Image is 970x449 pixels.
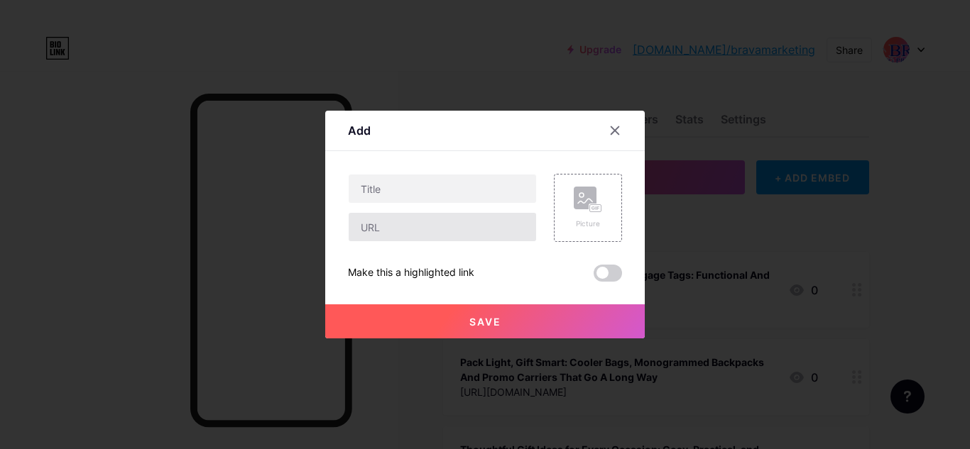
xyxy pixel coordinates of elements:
[349,213,536,241] input: URL
[348,265,474,282] div: Make this a highlighted link
[325,304,645,338] button: Save
[574,218,602,229] div: Picture
[349,174,536,203] input: Title
[348,122,371,139] div: Add
[469,316,501,328] span: Save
